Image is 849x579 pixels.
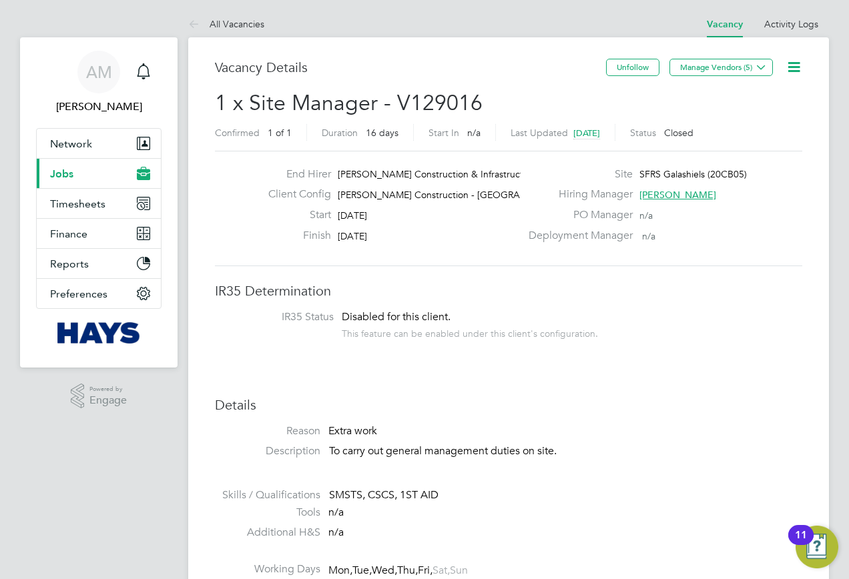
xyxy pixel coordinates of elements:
[328,526,344,539] span: n/a
[258,229,331,243] label: Finish
[328,424,377,438] span: Extra work
[268,127,292,139] span: 1 of 1
[20,37,178,368] nav: Main navigation
[366,127,398,139] span: 16 days
[258,187,331,201] label: Client Config
[630,127,656,139] label: Status
[796,526,838,568] button: Open Resource Center, 11 new notifications
[342,324,598,340] div: This feature can be enabled under this client's configuration.
[50,257,89,270] span: Reports
[37,159,161,188] button: Jobs
[50,197,105,210] span: Timesheets
[418,564,433,577] span: Fri,
[606,59,659,76] button: Unfollow
[36,51,162,115] a: AM[PERSON_NAME]
[215,506,320,520] label: Tools
[329,444,802,458] p: To carry out general management duties on site.
[521,229,633,243] label: Deployment Manager
[429,127,459,139] label: Start In
[639,168,747,180] span: SFRS Galashiels (20CB05)
[215,424,320,438] label: Reason
[215,127,260,139] label: Confirmed
[188,18,264,30] a: All Vacancies
[338,168,533,180] span: [PERSON_NAME] Construction & Infrastruct…
[342,310,451,324] span: Disabled for this client.
[795,535,807,552] div: 11
[467,127,481,139] span: n/a
[36,322,162,344] a: Go to home page
[50,137,92,150] span: Network
[329,488,802,502] div: SMSTS, CSCS, 1ST AID
[36,99,162,115] span: Aaron Murphy
[707,19,743,30] a: Vacancy
[215,444,320,458] label: Description
[328,564,352,577] span: Mon,
[57,322,141,344] img: hays-logo-retina.png
[338,209,367,221] span: [DATE]
[511,127,568,139] label: Last Updated
[639,209,653,221] span: n/a
[37,219,161,248] button: Finance
[521,187,633,201] label: Hiring Manager
[521,208,633,222] label: PO Manager
[215,488,320,502] label: Skills / Qualifications
[258,167,331,181] label: End Hirer
[639,189,716,201] span: [PERSON_NAME]
[573,127,600,139] span: [DATE]
[50,227,87,240] span: Finance
[664,127,693,139] span: Closed
[89,395,127,406] span: Engage
[521,167,633,181] label: Site
[397,564,418,577] span: Thu,
[37,279,161,308] button: Preferences
[258,208,331,222] label: Start
[37,129,161,158] button: Network
[215,59,606,76] h3: Vacancy Details
[37,189,161,218] button: Timesheets
[669,59,773,76] button: Manage Vendors (5)
[338,189,573,201] span: [PERSON_NAME] Construction - [GEOGRAPHIC_DATA]
[215,282,802,300] h3: IR35 Determination
[50,287,107,300] span: Preferences
[338,230,367,242] span: [DATE]
[433,564,450,577] span: Sat,
[89,384,127,395] span: Powered by
[215,562,320,576] label: Working Days
[450,564,468,577] span: Sun
[86,63,112,81] span: AM
[71,384,127,409] a: Powered byEngage
[215,90,483,116] span: 1 x Site Manager - V129016
[328,506,344,519] span: n/a
[372,564,397,577] span: Wed,
[352,564,372,577] span: Tue,
[215,526,320,540] label: Additional H&S
[322,127,358,139] label: Duration
[50,167,73,180] span: Jobs
[642,230,655,242] span: n/a
[764,18,818,30] a: Activity Logs
[37,249,161,278] button: Reports
[228,310,334,324] label: IR35 Status
[215,396,802,414] h3: Details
